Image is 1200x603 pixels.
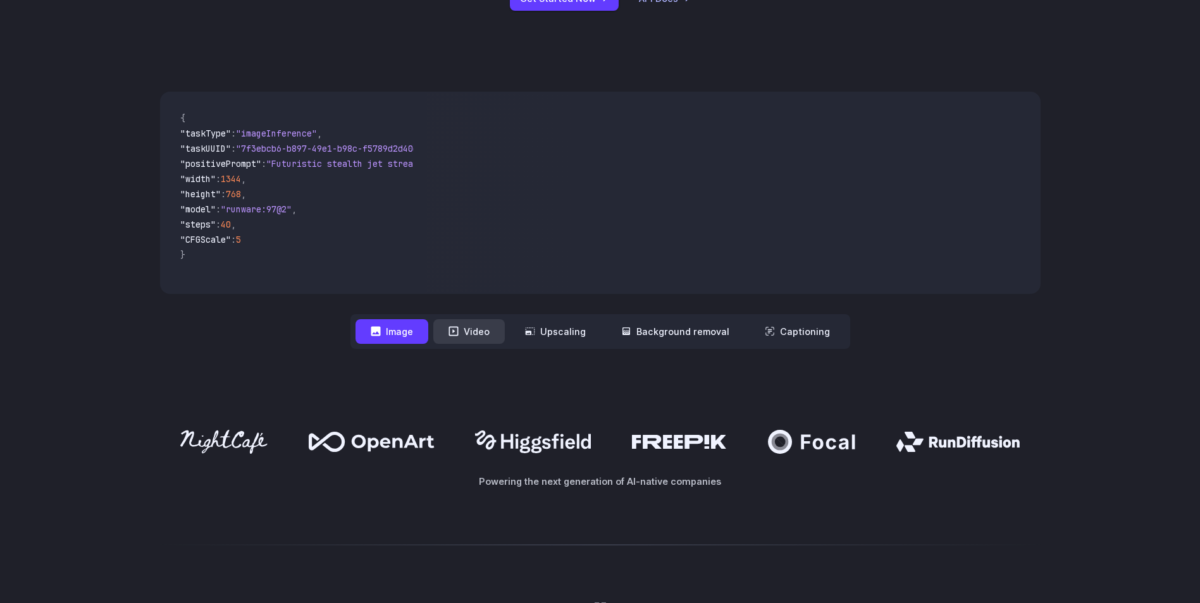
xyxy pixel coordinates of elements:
span: "taskType" [180,128,231,139]
span: 5 [236,234,241,245]
span: } [180,249,185,260]
span: 768 [226,188,241,200]
span: "Futuristic stealth jet streaking through a neon-lit cityscape with glowing purple exhaust" [266,158,727,169]
span: , [231,219,236,230]
span: { [180,113,185,124]
span: "runware:97@2" [221,204,292,215]
button: Image [356,319,428,344]
span: : [261,158,266,169]
span: , [317,128,322,139]
span: "height" [180,188,221,200]
span: , [241,173,246,185]
span: "imageInference" [236,128,317,139]
span: : [216,219,221,230]
span: 40 [221,219,231,230]
button: Upscaling [510,319,601,344]
span: "CFGScale" [180,234,231,245]
span: , [292,204,297,215]
span: 1344 [221,173,241,185]
span: : [231,128,236,139]
span: "7f3ebcb6-b897-49e1-b98c-f5789d2d40d7" [236,143,428,154]
p: Powering the next generation of AI-native companies [160,474,1041,489]
span: "positivePrompt" [180,158,261,169]
button: Captioning [750,319,845,344]
span: : [216,204,221,215]
span: "model" [180,204,216,215]
button: Background removal [606,319,745,344]
button: Video [433,319,505,344]
span: "steps" [180,219,216,230]
span: : [231,143,236,154]
span: "taskUUID" [180,143,231,154]
span: "width" [180,173,216,185]
span: , [241,188,246,200]
span: : [216,173,221,185]
span: : [221,188,226,200]
span: : [231,234,236,245]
